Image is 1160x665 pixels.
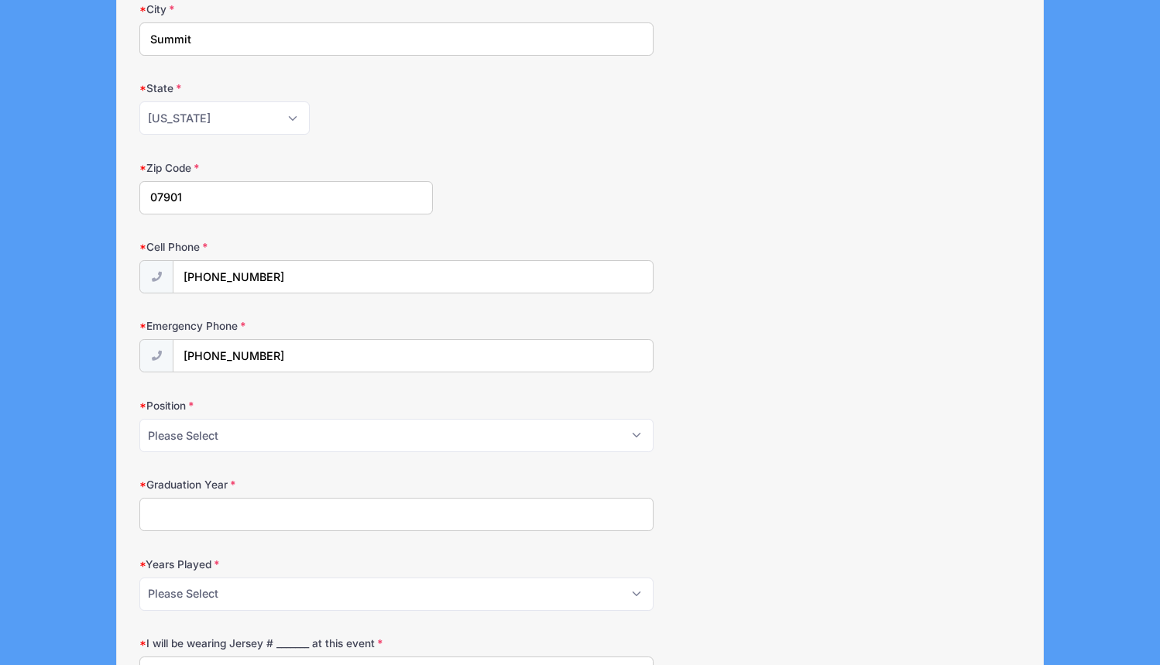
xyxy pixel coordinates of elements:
[139,181,433,214] input: xxxxx
[139,81,433,96] label: State
[139,2,433,17] label: City
[139,239,433,255] label: Cell Phone
[139,318,433,334] label: Emergency Phone
[139,160,433,176] label: Zip Code
[139,557,433,572] label: Years Played
[139,477,433,492] label: Graduation Year
[173,339,653,372] input: (xxx) xxx-xxxx
[139,636,433,651] label: I will be wearing Jersey # _______ at this event
[139,398,433,413] label: Position
[173,260,653,293] input: (xxx) xxx-xxxx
